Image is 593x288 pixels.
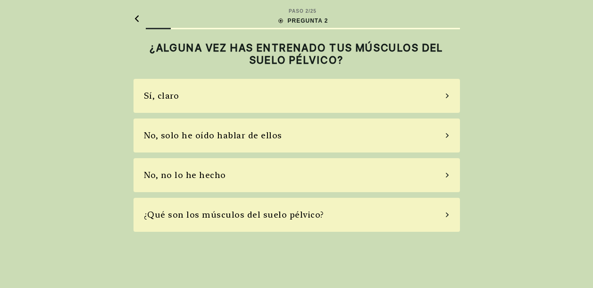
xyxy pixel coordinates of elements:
[144,129,282,142] div: No, solo he oído hablar de ellos
[134,42,460,67] h2: ¿ALGUNA VEZ HAS ENTRENADO TUS MÚSCULOS DEL SUELO PÉLVICO?
[144,89,179,102] div: Sí, claro
[277,17,328,25] div: PREGUNTA 2
[144,169,226,181] div: No, no lo he hecho
[289,8,317,15] div: PASO 2 / 25
[144,208,324,221] div: ¿Qué son los músculos del suelo pélvico?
